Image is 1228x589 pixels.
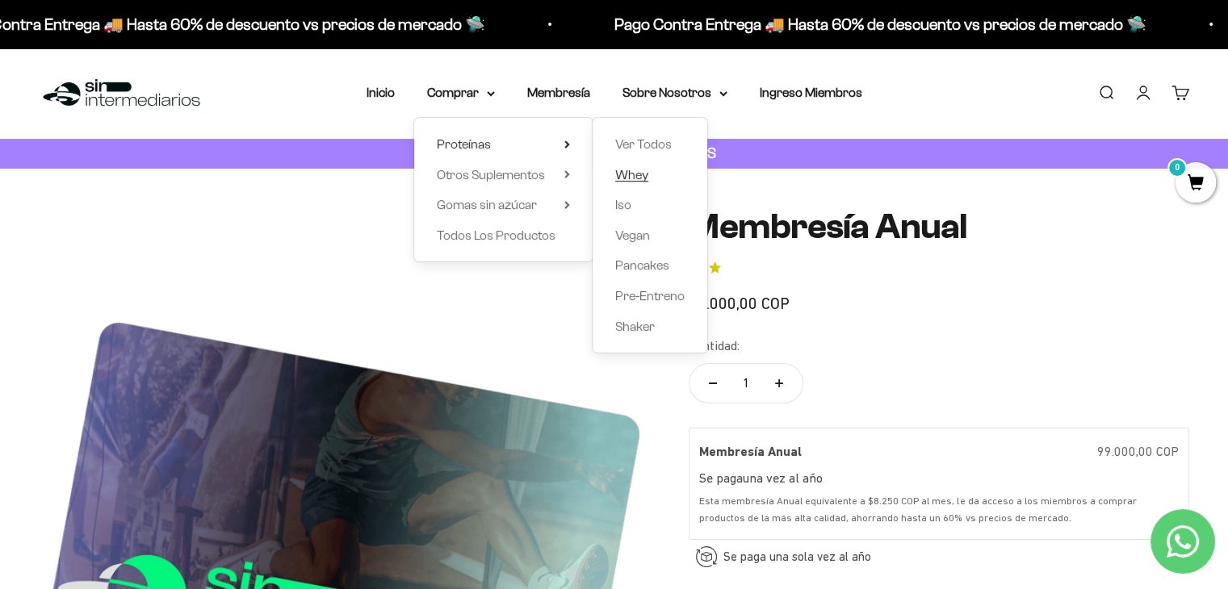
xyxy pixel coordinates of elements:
[19,113,334,141] div: Detalles sobre ingredientes "limpios"
[265,278,333,306] span: Enviar
[437,168,545,182] span: Otros Suplementos
[615,255,685,276] a: Pancakes
[743,471,823,486] label: una vez al año
[53,243,333,269] input: Otra (por favor especifica)
[1176,175,1216,193] a: 0
[615,225,685,246] a: Vegan
[19,210,334,238] div: Comparativa con otros productos similares
[622,82,727,103] summary: Sobre Nosotros
[689,260,1189,278] a: 4.94.9 de 5.0 estrellas
[1097,444,1179,458] span: 99.000,00 COP
[615,320,655,333] span: Shaker
[615,165,685,186] a: Whey
[689,294,790,312] span: 99.000,00 COP
[723,547,871,566] span: Se paga una sola vez al año
[1167,158,1187,178] mark: 0
[263,278,334,306] button: Enviar
[427,82,495,103] summary: Comprar
[19,26,334,99] p: Para decidirte a comprar este suplemento, ¿qué información específica sobre su pureza, origen o c...
[615,289,685,303] span: Pre-Entreno
[615,198,631,211] span: Iso
[615,228,650,242] span: Vegan
[689,336,740,357] label: Cantidad:
[760,86,862,99] a: Ingreso Miembros
[699,471,743,486] label: Se paga
[437,134,570,155] summary: Proteínas
[699,441,802,462] label: Membresía Anual
[367,86,395,99] a: Inicio
[699,493,1179,526] div: Esta membresía Anual equivalente a $8.250 COP al mes, le da acceso a los miembros a comprar produ...
[756,364,803,403] button: Aumentar cantidad
[615,316,685,337] a: Shaker
[437,228,555,242] span: Todos Los Productos
[19,178,334,206] div: Certificaciones de calidad
[615,137,672,151] span: Ver Todos
[615,168,648,182] span: Whey
[437,198,537,211] span: Gomas sin azúcar
[527,86,590,99] a: Membresía
[615,258,669,272] span: Pancakes
[615,286,685,307] a: Pre-Entreno
[615,194,685,215] a: Iso
[611,11,1143,37] p: Pago Contra Entrega 🚚 Hasta 60% de descuento vs precios de mercado 🛸
[437,165,570,186] summary: Otros Suplementos
[437,137,491,151] span: Proteínas
[689,207,1189,246] h1: Membresía Anual
[615,134,685,155] a: Ver Todos
[437,194,570,215] summary: Gomas sin azúcar
[437,225,570,246] a: Todos Los Productos
[19,145,334,173] div: País de origen de ingredientes
[689,364,736,403] button: Reducir cantidad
